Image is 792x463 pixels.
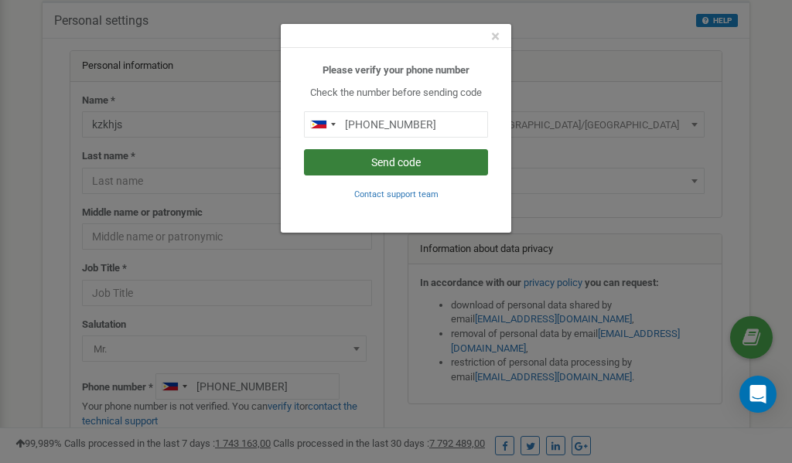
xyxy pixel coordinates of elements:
[354,189,439,199] small: Contact support team
[491,27,500,46] span: ×
[323,64,469,76] b: Please verify your phone number
[739,376,777,413] div: Open Intercom Messenger
[304,86,488,100] p: Check the number before sending code
[305,112,340,137] div: Telephone country code
[491,29,500,45] button: Close
[354,188,439,199] a: Contact support team
[304,111,488,138] input: 0905 123 4567
[304,149,488,175] button: Send code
